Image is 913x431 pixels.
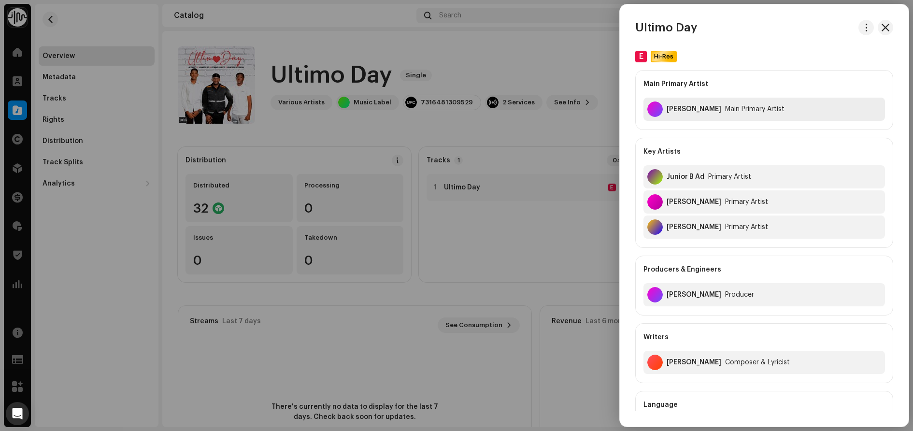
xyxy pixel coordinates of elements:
[635,51,647,62] div: E
[643,71,885,98] div: Main Primary Artist
[667,223,721,231] div: Vanessa de Sousa
[667,198,721,206] div: Edvanio Yuppie
[667,359,721,366] div: Carlos Basilio
[725,223,768,231] div: Primary Artist
[652,53,676,60] span: Hi-Res
[643,138,885,165] div: Key Artists
[725,198,768,206] div: Primary Artist
[667,105,721,113] div: Je Deezy
[6,402,29,425] div: Open Intercom Messenger
[643,391,885,418] div: Language
[708,173,751,181] div: Primary Artist
[667,291,721,299] div: Je Deezy
[725,291,754,299] div: Producer
[643,324,885,351] div: Writers
[667,173,704,181] div: Junior B Ad
[725,359,790,366] div: Composer & Lyricist
[725,105,785,113] div: Main Primary Artist
[643,256,885,283] div: Producers & Engineers
[635,20,697,35] h3: Ultimo Day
